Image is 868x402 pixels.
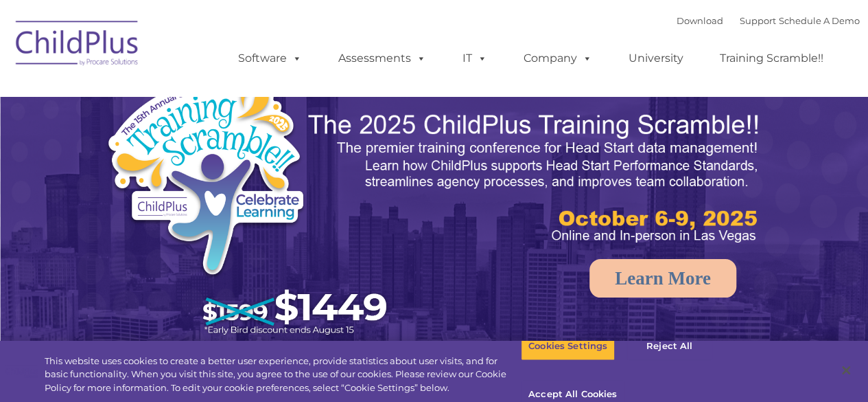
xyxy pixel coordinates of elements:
[831,355,861,386] button: Close
[224,45,316,72] a: Software
[325,45,440,72] a: Assessments
[706,45,837,72] a: Training Scramble!!
[449,45,501,72] a: IT
[191,91,233,101] span: Last name
[626,332,712,361] button: Reject All
[521,332,615,361] button: Cookies Settings
[45,355,521,395] div: This website uses cookies to create a better user experience, provide statistics about user visit...
[677,15,723,26] a: Download
[615,45,697,72] a: University
[740,15,776,26] a: Support
[589,259,736,298] a: Learn More
[9,11,146,80] img: ChildPlus by Procare Solutions
[191,147,249,157] span: Phone number
[779,15,860,26] a: Schedule A Demo
[510,45,606,72] a: Company
[677,15,860,26] font: |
